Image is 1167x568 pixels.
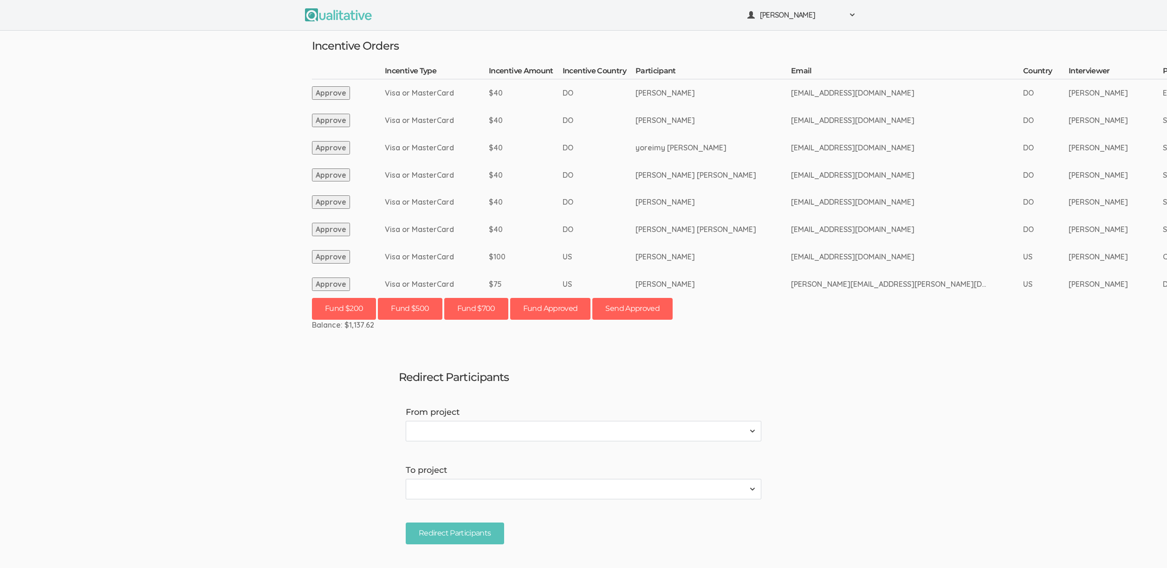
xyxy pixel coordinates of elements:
[592,298,673,320] button: Send Approved
[791,161,1023,189] td: [EMAIL_ADDRESS][DOMAIN_NAME]
[1023,161,1069,189] td: DO
[791,66,1023,79] th: Email
[635,216,791,243] td: [PERSON_NAME] [PERSON_NAME]
[791,271,1023,298] td: [PERSON_NAME][EMAIL_ADDRESS][PERSON_NAME][DOMAIN_NAME]
[489,134,563,161] td: $40
[1023,271,1069,298] td: US
[563,216,635,243] td: DO
[635,271,791,298] td: [PERSON_NAME]
[791,216,1023,243] td: [EMAIL_ADDRESS][DOMAIN_NAME]
[791,107,1023,134] td: [EMAIL_ADDRESS][DOMAIN_NAME]
[1023,188,1069,216] td: DO
[741,5,862,26] button: [PERSON_NAME]
[563,161,635,189] td: DO
[385,161,489,189] td: Visa or MasterCard
[635,188,791,216] td: [PERSON_NAME]
[791,134,1023,161] td: [EMAIL_ADDRESS][DOMAIN_NAME]
[385,243,489,271] td: Visa or MasterCard
[510,298,591,320] button: Fund Approved
[312,320,855,330] div: Balance: $1,137.62
[489,243,563,271] td: $100
[791,79,1023,107] td: [EMAIL_ADDRESS][DOMAIN_NAME]
[563,66,635,79] th: Incentive Country
[1121,523,1167,568] iframe: Chat Widget
[312,250,350,264] button: Approve
[489,271,563,298] td: $75
[1069,107,1163,134] td: [PERSON_NAME]
[1069,161,1163,189] td: [PERSON_NAME]
[635,66,791,79] th: Participant
[563,107,635,134] td: DO
[1069,66,1163,79] th: Interviewer
[406,465,761,477] label: To project
[406,523,504,544] input: Redirect Participants
[1069,79,1163,107] td: [PERSON_NAME]
[385,188,489,216] td: Visa or MasterCard
[1023,66,1069,79] th: Country
[1023,216,1069,243] td: DO
[760,10,843,20] span: [PERSON_NAME]
[635,79,791,107] td: [PERSON_NAME]
[563,271,635,298] td: US
[1069,243,1163,271] td: [PERSON_NAME]
[378,298,442,320] button: Fund $500
[312,298,376,320] button: Fund $200
[489,66,563,79] th: Incentive Amount
[1069,271,1163,298] td: [PERSON_NAME]
[312,114,350,127] button: Approve
[1023,134,1069,161] td: DO
[305,8,372,21] img: Qualitative
[791,243,1023,271] td: [EMAIL_ADDRESS][DOMAIN_NAME]
[563,243,635,271] td: US
[312,278,350,291] button: Approve
[399,371,768,383] h3: Redirect Participants
[312,40,855,52] h3: Incentive Orders
[489,188,563,216] td: $40
[563,134,635,161] td: DO
[406,407,761,419] label: From project
[385,271,489,298] td: Visa or MasterCard
[385,107,489,134] td: Visa or MasterCard
[385,134,489,161] td: Visa or MasterCard
[635,107,791,134] td: [PERSON_NAME]
[444,298,508,320] button: Fund $700
[489,79,563,107] td: $40
[563,188,635,216] td: DO
[385,66,489,79] th: Incentive Type
[1069,134,1163,161] td: [PERSON_NAME]
[635,134,791,161] td: yoreimy [PERSON_NAME]
[312,223,350,236] button: Approve
[312,141,350,155] button: Approve
[1023,243,1069,271] td: US
[385,79,489,107] td: Visa or MasterCard
[1069,188,1163,216] td: [PERSON_NAME]
[1023,79,1069,107] td: DO
[1023,107,1069,134] td: DO
[489,161,563,189] td: $40
[1069,216,1163,243] td: [PERSON_NAME]
[635,243,791,271] td: [PERSON_NAME]
[635,161,791,189] td: [PERSON_NAME] [PERSON_NAME]
[385,216,489,243] td: Visa or MasterCard
[312,195,350,209] button: Approve
[312,168,350,182] button: Approve
[563,79,635,107] td: DO
[489,216,563,243] td: $40
[791,188,1023,216] td: [EMAIL_ADDRESS][DOMAIN_NAME]
[312,86,350,100] button: Approve
[489,107,563,134] td: $40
